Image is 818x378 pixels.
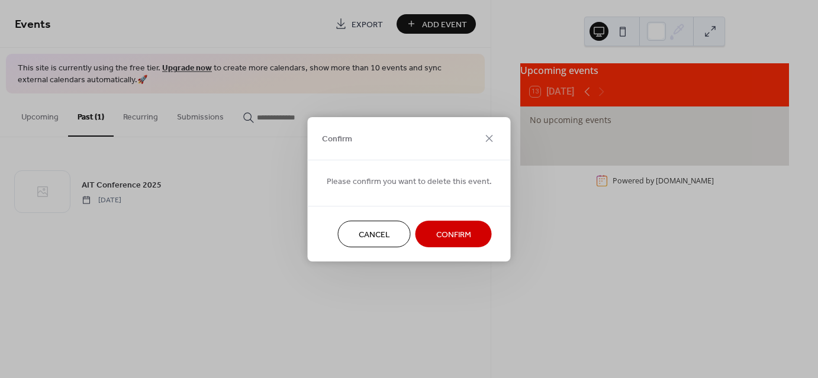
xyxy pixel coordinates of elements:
span: Confirm [322,133,352,146]
span: Cancel [359,228,390,241]
span: Please confirm you want to delete this event. [327,175,492,188]
button: Cancel [338,221,411,247]
span: Confirm [436,228,471,241]
button: Confirm [416,221,492,247]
